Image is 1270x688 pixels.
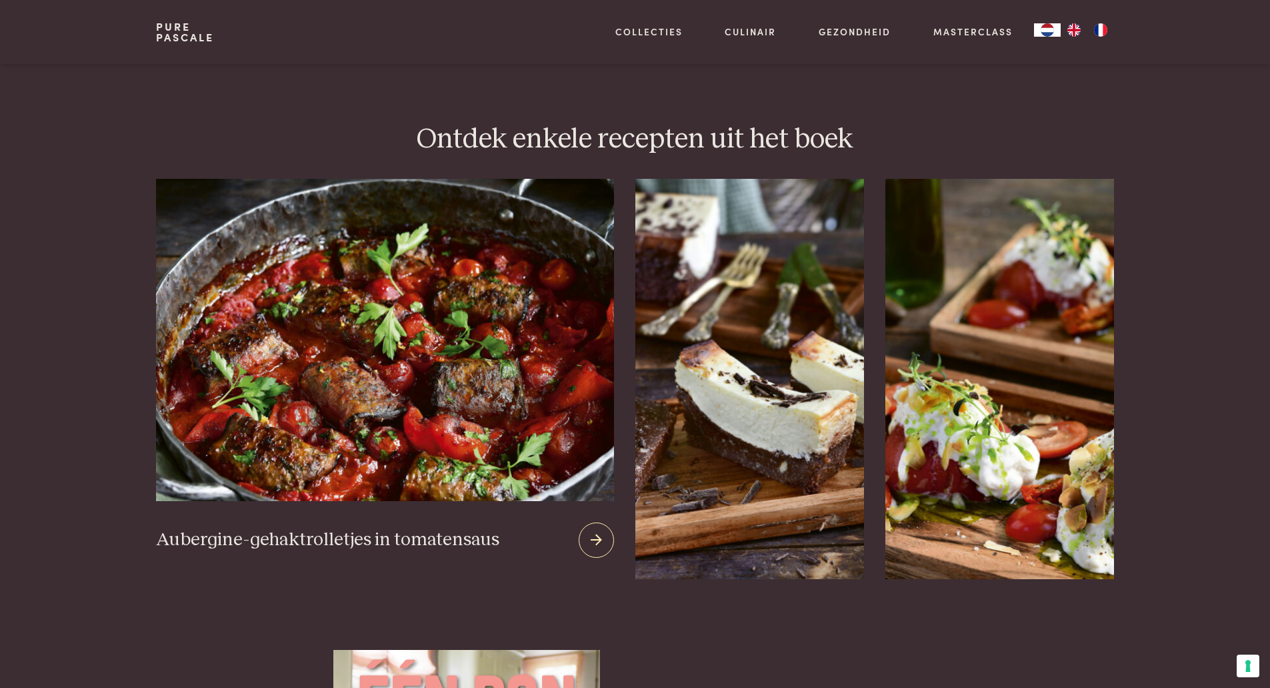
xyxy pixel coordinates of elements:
[1034,23,1061,37] div: Language
[156,21,214,43] a: PurePascale
[156,179,613,501] img: Aubergine-gehaktrolletjes in tomatensaus
[1061,23,1114,37] ul: Language list
[1034,23,1114,37] aside: Language selected: Nederlands
[1087,23,1114,37] a: FR
[725,25,776,39] a: Culinair
[1237,655,1259,677] button: Uw voorkeuren voor toestemming voor trackingtechnologieën
[885,179,1114,579] img: Gare gekoelde tomaat met stracciatella
[156,179,613,579] a: Aubergine-gehaktrolletjes in tomatensaus Aubergine-gehaktrolletjes in tomatensaus
[933,25,1013,39] a: Masterclass
[635,179,864,579] img: Brownie-cheesecake
[1034,23,1061,37] a: NL
[615,25,683,39] a: Collecties
[819,25,891,39] a: Gezondheid
[156,529,499,552] h3: Aubergine-gehaktrolletjes in tomatensaus
[156,122,1113,157] h2: Ontdek enkele recepten uit het boek
[1061,23,1087,37] a: EN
